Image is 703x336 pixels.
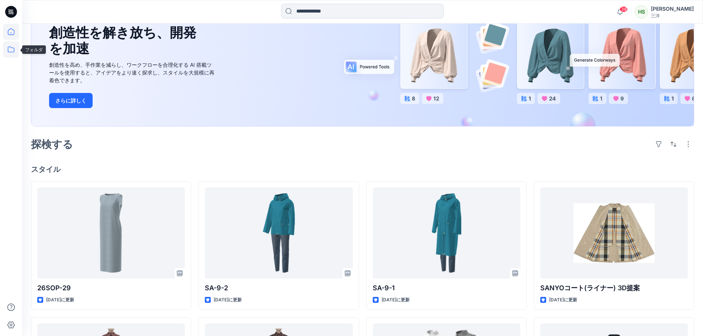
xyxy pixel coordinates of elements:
font: [DATE]に更新 [46,297,74,302]
font: HS [638,8,645,15]
a: さらに詳しく [49,93,215,108]
font: 26SOP-29 [37,284,71,292]
font: SA-9-2 [205,284,228,292]
a: SA-9-2 [205,187,352,278]
font: [DATE]に更新 [549,297,577,302]
font: [DATE]に更新 [214,297,242,302]
font: SA-9-1 [373,284,395,292]
font: 三洋 [651,13,660,18]
button: さらに詳しく [49,93,93,108]
font: [PERSON_NAME] [651,6,694,12]
font: SANYOコート(ライナー) 3D提案 [540,284,640,292]
a: SA-9-1 [373,187,520,278]
font: 創造性を高め、手作業を減らし、ワークフローを合理化する AI 搭載ツールを使用すると、アイデアをより速く探求し、スタイルを大規模に再着色できます。 [49,62,214,83]
font: 創造性を解き放ち、開発を加速 [49,24,196,56]
font: [DATE]に更新 [382,297,410,302]
a: SANYOコート(ライナー) 3D提案 [540,187,688,278]
font: さらに詳しく [55,97,86,104]
font: 探検する [31,138,73,150]
font: スタイル [31,165,61,174]
font: 38 [621,6,627,12]
a: 26SOP-29 [37,187,185,278]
